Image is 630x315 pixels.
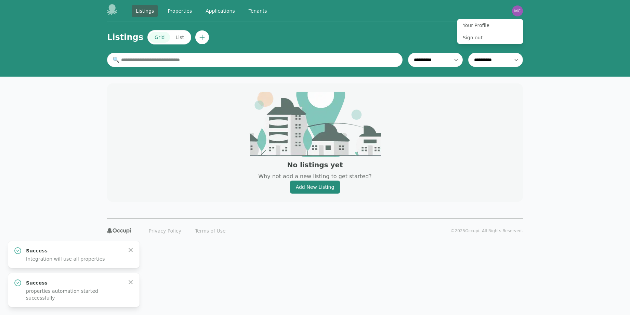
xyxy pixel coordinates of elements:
p: properties automation started successfully [26,288,122,301]
a: Tenants [245,5,271,17]
a: Applications [201,5,239,17]
p: © 2025 Occupi. All Rights Reserved. [451,228,523,234]
p: Success [26,279,122,286]
a: Listings [132,5,158,17]
button: List [170,32,189,43]
a: Terms of Use [191,225,230,236]
a: Properties [163,5,196,17]
button: Create new listing [195,30,209,44]
h1: Listings [107,32,143,43]
button: Grid [149,32,170,43]
a: Privacy Policy [145,225,185,236]
button: Sign out [457,31,523,44]
p: Success [26,247,122,254]
button: Your Profile [457,19,523,31]
img: empty_state_image [249,92,381,157]
p: Why not add a new listing to get started? [258,172,372,181]
a: Add New Listing [290,181,340,194]
p: Integration will use all properties [26,255,122,262]
h3: No listings yet [287,160,343,170]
